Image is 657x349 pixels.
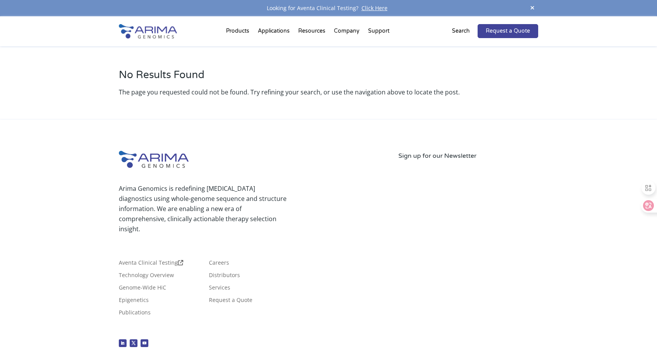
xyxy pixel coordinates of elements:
[119,69,538,87] h1: No Results Found
[119,339,127,347] a: Follow on LinkedIn
[119,285,166,293] a: Genome-Wide HiC
[209,272,240,281] a: Distributors
[141,339,148,347] a: Follow on Youtube
[119,151,189,168] img: Arima-Genomics-logo
[119,310,151,318] a: Publications
[119,272,174,281] a: Technology Overview
[209,297,252,306] a: Request a Quote
[119,260,183,269] a: Aventa Clinical Testing
[130,339,137,347] a: Follow on X
[119,183,287,234] p: Arima Genomics is redefining [MEDICAL_DATA] diagnostics using whole-genome sequence and structure...
[209,260,229,269] a: Careers
[119,87,538,97] p: The page you requested could not be found. Try refining your search, or use the navigation above ...
[209,285,230,293] a: Services
[398,151,538,161] p: Sign up for our Newsletter
[119,297,149,306] a: Epigenetics
[119,3,538,13] div: Looking for Aventa Clinical Testing?
[478,24,538,38] a: Request a Quote
[358,4,391,12] a: Click Here
[452,26,470,36] p: Search
[119,24,177,38] img: Arima-Genomics-logo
